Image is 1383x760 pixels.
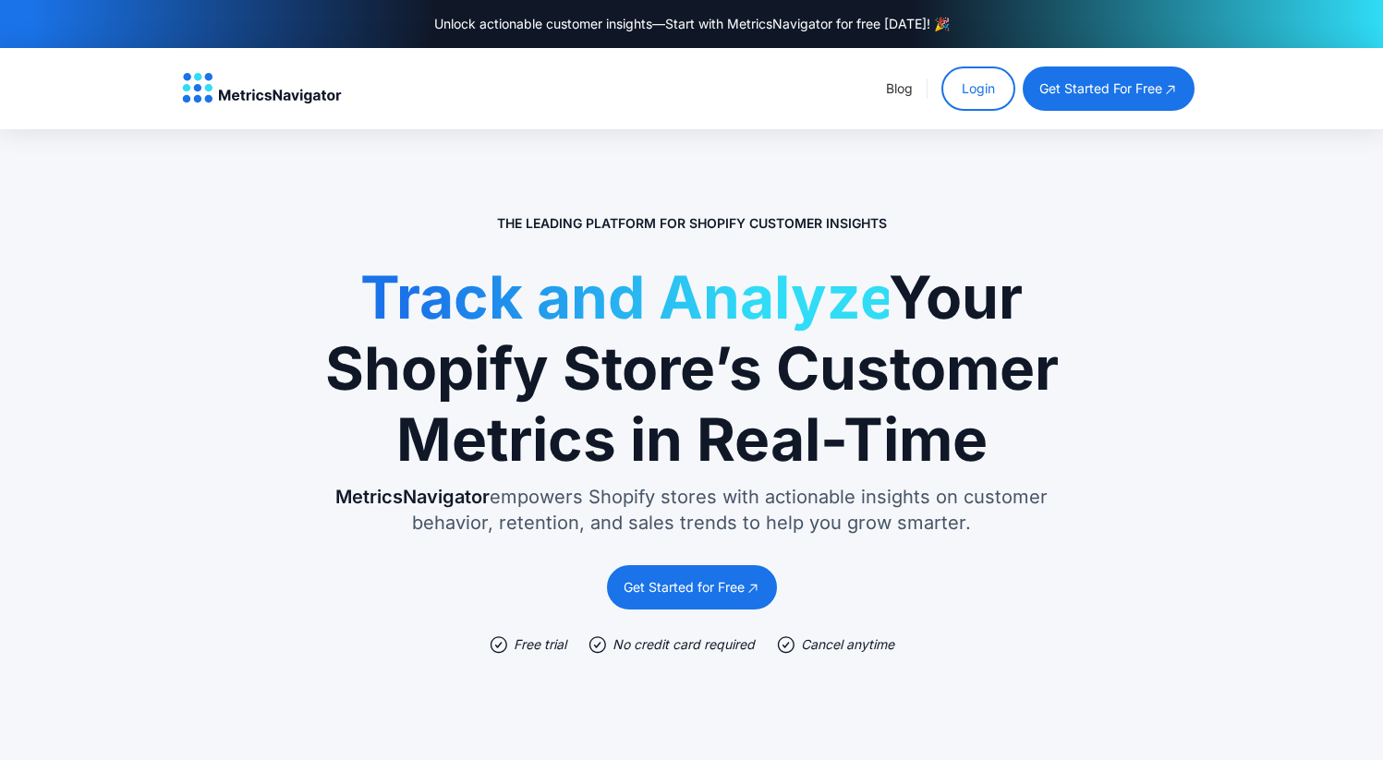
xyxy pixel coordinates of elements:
span: MetricsNavigator [335,486,490,508]
a: get started for free [1023,66,1195,111]
p: empowers Shopify stores with actionable insights on customer behavior, retention, and sales trend... [322,484,1062,536]
a: Blog [886,80,913,96]
img: open [746,580,760,596]
div: Unlock actionable customer insights—Start with MetricsNavigator for free [DATE]! 🎉 [434,15,950,33]
a: Login [941,66,1015,111]
img: open [1163,81,1178,97]
div: Cancel anytime [801,635,894,654]
h1: Your Shopify Store’s Customer Metrics in Real-Time [322,262,1062,475]
img: check [490,635,508,654]
div: No credit card required [613,635,755,654]
a: home [182,73,342,104]
img: check [777,635,795,654]
div: get started for free [1039,79,1162,98]
img: MetricsNavigator [182,73,342,104]
div: Free trial [514,635,566,654]
p: The Leading Platform for Shopify Customer Insights [497,214,887,233]
a: Get Started for Free [607,565,777,609]
div: Get Started for Free [624,578,745,597]
span: Track and Analyze [360,261,889,332]
img: check [588,635,607,654]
